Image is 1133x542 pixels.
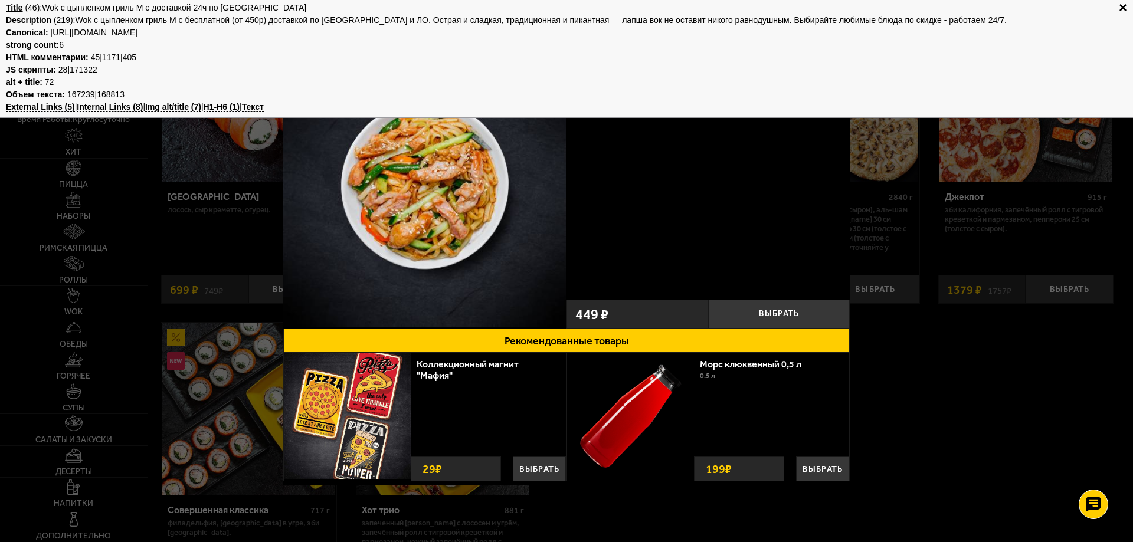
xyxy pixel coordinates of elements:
[6,65,1127,75] p: |
[50,28,137,37] a: [URL][DOMAIN_NAME]
[700,372,715,380] span: 0.5 л
[25,3,42,12] span: (46):
[283,329,850,353] button: Рекомендованные товары
[6,15,1127,25] p: Wok с цыпленком гриль M с бесплатной (от 450р) доставкой по [GEOGRAPHIC_DATA] и ЛО. Острая и слад...
[6,102,1127,112] p: | | | |
[283,44,566,327] img: Wok с цыпленком гриль M
[97,90,125,99] span: Символов с пробелами
[1119,3,1127,8] b: ×
[6,65,56,74] b: JS скрипты:
[77,102,143,112] b: Internal Links (8)
[204,102,240,112] b: H1-H6 (1)
[6,52,1127,63] p: | |
[6,28,48,37] b: Canonical:
[54,15,76,25] span: (219):
[6,40,1127,50] p: 6
[700,359,813,370] a: Морс клюквенный 0,5 л
[708,300,850,329] button: Выбрать
[6,40,59,50] b: strong count:
[91,52,100,62] span: Количество HTML комментариев
[575,307,608,321] span: 449 ₽
[6,90,1127,100] p: |
[6,3,23,12] b: Скопировать title в буфер обмена
[58,65,68,74] span: Количество внутренних JS
[145,102,201,112] b: Img alt/title (7)
[6,102,75,112] b: External Links (5)
[417,359,519,381] a: Коллекционный магнит "Мафия"
[796,456,849,481] button: Выбрать
[242,102,264,112] b: Текст
[67,90,95,99] span: Символов без пробелов
[6,77,42,87] b: alt + title:
[6,90,65,99] b: Объем текста:
[6,15,51,25] b: Скопировать description в буфер обмена
[45,77,54,87] span: Объем атрибутов a[alt] title (символов)
[102,52,120,62] span: Объем HTML комментариев (символов)
[283,44,566,329] a: Wok с цыпленком гриль M
[123,52,136,62] span: Длинна наибольшего комментария
[6,52,89,62] b: HTML комментарии:
[70,65,97,74] span: Объем JS кода (символов)
[703,457,735,481] strong: 199 ₽
[420,457,445,481] strong: 29 ₽
[513,456,566,481] button: Выбрать
[6,3,1127,13] p: Wok с цыпленком гриль M с доставкой 24ч по [GEOGRAPHIC_DATA]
